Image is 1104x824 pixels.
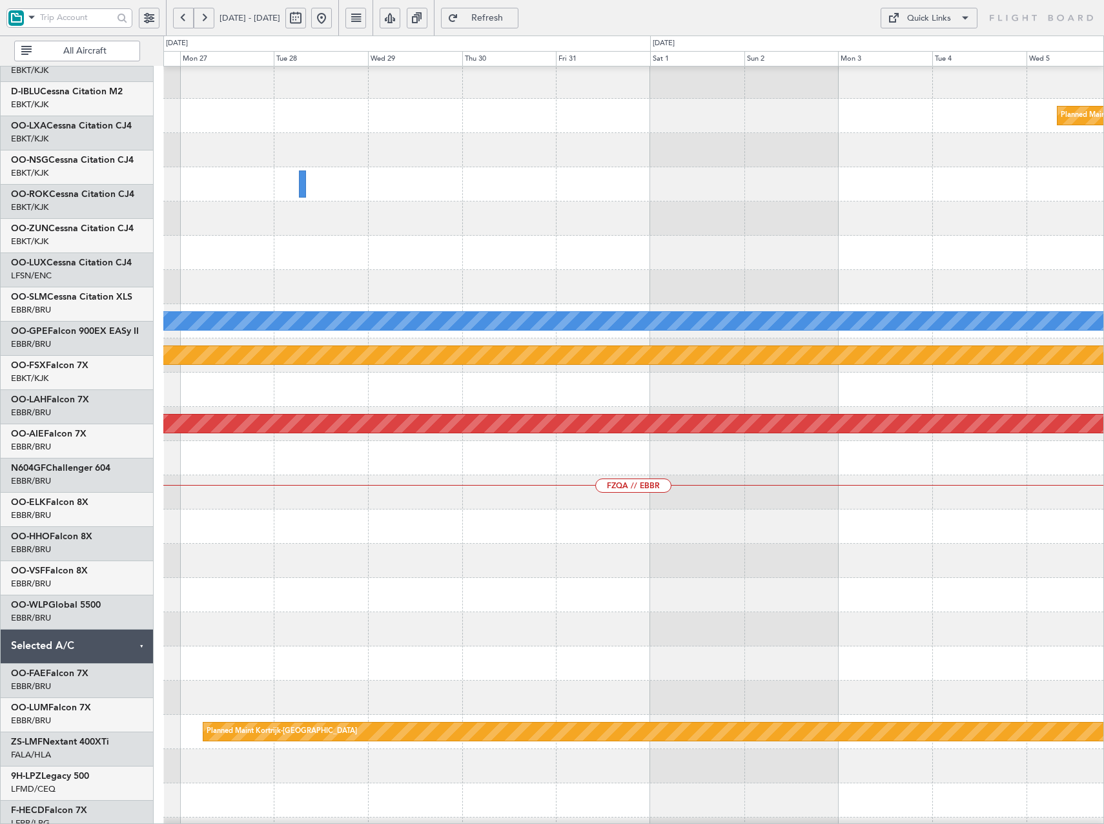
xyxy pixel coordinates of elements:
[11,167,48,179] a: EBKT/KJK
[11,361,88,370] a: OO-FSXFalcon 7X
[11,669,88,678] a: OO-FAEFalcon 7X
[11,293,132,302] a: OO-SLMCessna Citation XLS
[11,498,46,507] span: OO-ELK
[11,156,48,165] span: OO-NSG
[166,38,188,49] div: [DATE]
[11,258,132,267] a: OO-LUXCessna Citation CJ4
[932,51,1027,67] div: Tue 4
[441,8,518,28] button: Refresh
[11,669,46,678] span: OO-FAE
[881,8,977,28] button: Quick Links
[11,361,46,370] span: OO-FSX
[274,51,368,67] div: Tue 28
[11,806,87,815] a: F-HECDFalcon 7X
[11,429,87,438] a: OO-AIEFalcon 7X
[11,99,48,110] a: EBKT/KJK
[40,8,113,27] input: Trip Account
[462,51,557,67] div: Thu 30
[11,772,41,781] span: 9H-LPZ
[34,46,136,56] span: All Aircraft
[11,601,101,610] a: OO-WLPGlobal 5500
[11,544,51,555] a: EBBR/BRU
[11,224,134,233] a: OO-ZUNCessna Citation CJ4
[11,566,88,575] a: OO-VSFFalcon 8X
[368,51,462,67] div: Wed 29
[11,373,48,384] a: EBKT/KJK
[11,156,134,165] a: OO-NSGCessna Citation CJ4
[207,722,357,741] div: Planned Maint Kortrijk-[GEOGRAPHIC_DATA]
[11,395,46,404] span: OO-LAH
[744,51,839,67] div: Sun 2
[11,715,51,726] a: EBBR/BRU
[838,51,932,67] div: Mon 3
[11,737,109,747] a: ZS-LMFNextant 400XTi
[11,87,40,96] span: D-IBLU
[11,258,46,267] span: OO-LUX
[11,475,51,487] a: EBBR/BRU
[11,464,46,473] span: N604GF
[220,12,280,24] span: [DATE] - [DATE]
[11,121,132,130] a: OO-LXACessna Citation CJ4
[180,51,274,67] div: Mon 27
[11,327,139,336] a: OO-GPEFalcon 900EX EASy II
[11,407,51,418] a: EBBR/BRU
[11,737,43,747] span: ZS-LMF
[11,612,51,624] a: EBBR/BRU
[11,190,134,199] a: OO-ROKCessna Citation CJ4
[907,12,951,25] div: Quick Links
[11,498,88,507] a: OO-ELKFalcon 8X
[653,38,675,49] div: [DATE]
[11,190,49,199] span: OO-ROK
[556,51,650,67] div: Fri 31
[11,201,48,213] a: EBKT/KJK
[11,532,50,541] span: OO-HHO
[11,270,52,282] a: LFSN/ENC
[650,51,744,67] div: Sat 1
[11,510,51,521] a: EBBR/BRU
[11,806,45,815] span: F-HECD
[11,703,91,712] a: OO-LUMFalcon 7X
[11,327,48,336] span: OO-GPE
[11,441,51,453] a: EBBR/BRU
[11,65,48,76] a: EBKT/KJK
[11,601,48,610] span: OO-WLP
[11,133,48,145] a: EBKT/KJK
[11,293,47,302] span: OO-SLM
[11,121,46,130] span: OO-LXA
[461,14,514,23] span: Refresh
[11,532,92,541] a: OO-HHOFalcon 8X
[11,749,51,761] a: FALA/HLA
[11,578,51,590] a: EBBR/BRU
[11,224,48,233] span: OO-ZUN
[11,87,123,96] a: D-IBLUCessna Citation M2
[11,429,44,438] span: OO-AIE
[11,464,110,473] a: N604GFChallenger 604
[11,772,89,781] a: 9H-LPZLegacy 500
[14,41,140,61] button: All Aircraft
[11,681,51,692] a: EBBR/BRU
[11,304,51,316] a: EBBR/BRU
[11,395,89,404] a: OO-LAHFalcon 7X
[11,783,56,795] a: LFMD/CEQ
[11,566,45,575] span: OO-VSF
[11,236,48,247] a: EBKT/KJK
[11,338,51,350] a: EBBR/BRU
[11,703,48,712] span: OO-LUM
